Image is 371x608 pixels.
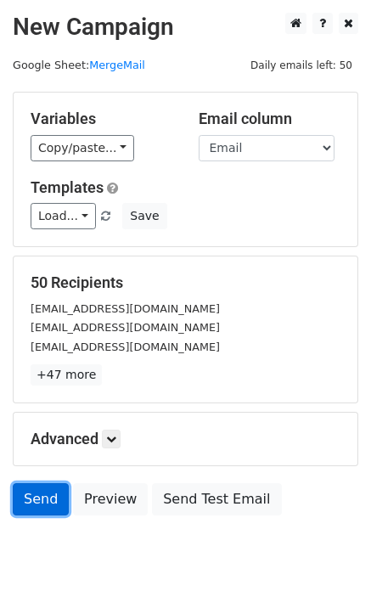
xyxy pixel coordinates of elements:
a: MergeMail [89,59,145,71]
h5: 50 Recipients [31,273,340,292]
a: Preview [73,483,148,515]
small: [EMAIL_ADDRESS][DOMAIN_NAME] [31,341,220,353]
button: Save [122,203,166,229]
a: Templates [31,178,104,196]
a: Copy/paste... [31,135,134,161]
h5: Advanced [31,430,340,448]
iframe: Chat Widget [286,526,371,608]
a: +47 more [31,364,102,386]
small: Google Sheet: [13,59,145,71]
small: [EMAIL_ADDRESS][DOMAIN_NAME] [31,321,220,334]
span: Daily emails left: 50 [245,56,358,75]
h5: Email column [199,110,341,128]
small: [EMAIL_ADDRESS][DOMAIN_NAME] [31,302,220,315]
a: Daily emails left: 50 [245,59,358,71]
a: Load... [31,203,96,229]
a: Send [13,483,69,515]
h5: Variables [31,110,173,128]
a: Send Test Email [152,483,281,515]
h2: New Campaign [13,13,358,42]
